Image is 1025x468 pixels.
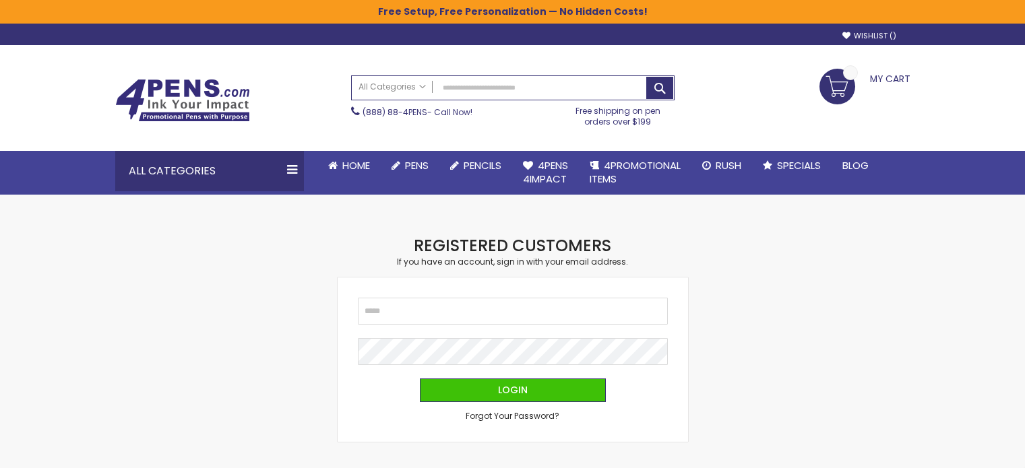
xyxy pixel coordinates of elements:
span: Pens [405,158,429,172]
div: Free shipping on pen orders over $199 [561,100,675,127]
span: Login [498,383,528,397]
a: Wishlist [842,31,896,41]
img: 4Pens Custom Pens and Promotional Products [115,79,250,122]
a: Blog [832,151,879,180]
span: Blog [842,158,869,172]
span: 4Pens 4impact [523,158,568,186]
button: Login [420,378,606,402]
a: All Categories [352,76,433,98]
span: All Categories [359,81,426,92]
span: Forgot Your Password? [466,410,559,422]
a: Specials [752,151,832,180]
span: Pencils [464,158,501,172]
span: Home [342,158,370,172]
span: - Call Now! [363,106,472,118]
a: Rush [691,151,752,180]
a: Pencils [439,151,512,180]
a: Forgot Your Password? [466,411,559,422]
div: If you have an account, sign in with your email address. [338,257,688,267]
a: Pens [381,151,439,180]
a: (888) 88-4PENS [363,106,427,118]
span: Rush [716,158,741,172]
span: 4PROMOTIONAL ITEMS [590,158,681,186]
span: Specials [777,158,821,172]
a: 4Pens4impact [512,151,579,195]
a: 4PROMOTIONALITEMS [579,151,691,195]
strong: Registered Customers [414,234,611,257]
a: Home [317,151,381,180]
div: All Categories [115,151,304,191]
